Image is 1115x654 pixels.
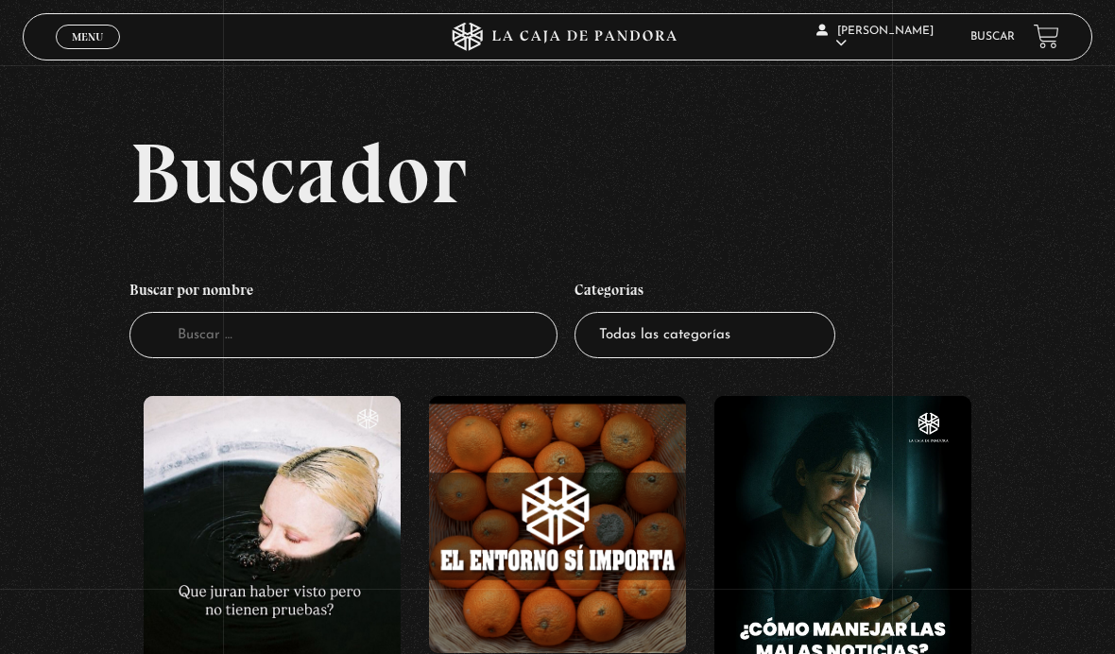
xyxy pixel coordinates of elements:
[970,31,1015,43] a: Buscar
[129,130,1093,215] h2: Buscador
[66,47,111,60] span: Cerrar
[1034,24,1059,49] a: View your shopping cart
[129,272,557,312] h4: Buscar por nombre
[816,26,934,49] span: [PERSON_NAME]
[575,272,835,312] h4: Categorías
[72,31,103,43] span: Menu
